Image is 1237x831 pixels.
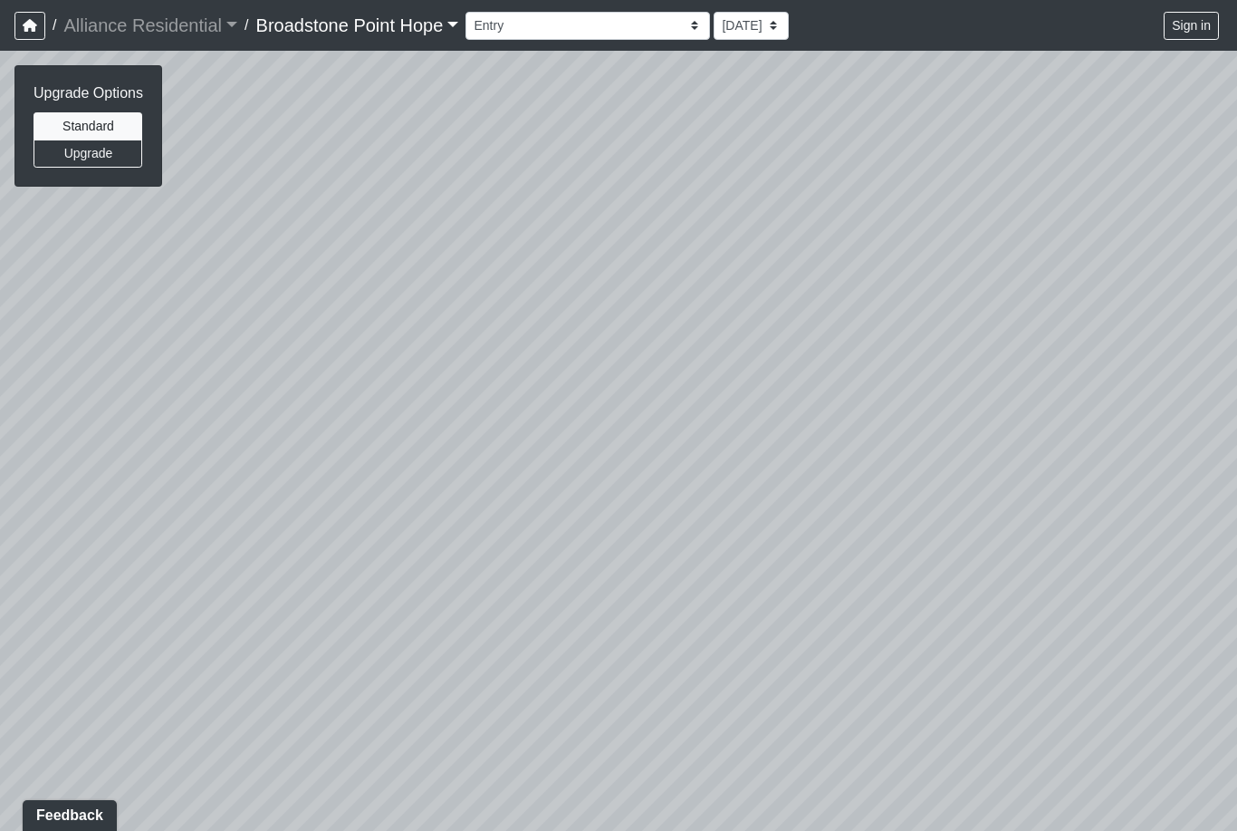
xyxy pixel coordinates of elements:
[34,84,143,101] h6: Upgrade Options
[237,7,255,43] span: /
[45,7,63,43] span: /
[63,7,237,43] a: Alliance Residential
[256,7,459,43] a: Broadstone Point Hope
[34,112,142,140] button: Standard
[34,140,142,168] button: Upgrade
[14,795,126,831] iframe: Ybug feedback widget
[1164,12,1219,40] button: Sign in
